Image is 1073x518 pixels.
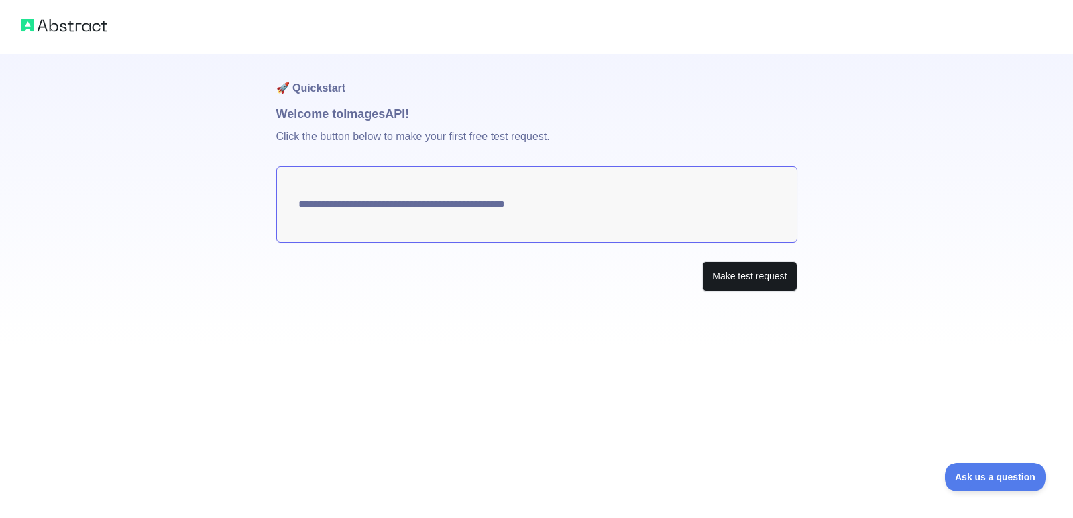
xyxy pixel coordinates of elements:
[276,123,797,166] p: Click the button below to make your first free test request.
[276,105,797,123] h1: Welcome to Images API!
[945,463,1046,491] iframe: Toggle Customer Support
[702,261,797,292] button: Make test request
[21,16,107,35] img: Abstract logo
[276,54,797,105] h1: 🚀 Quickstart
